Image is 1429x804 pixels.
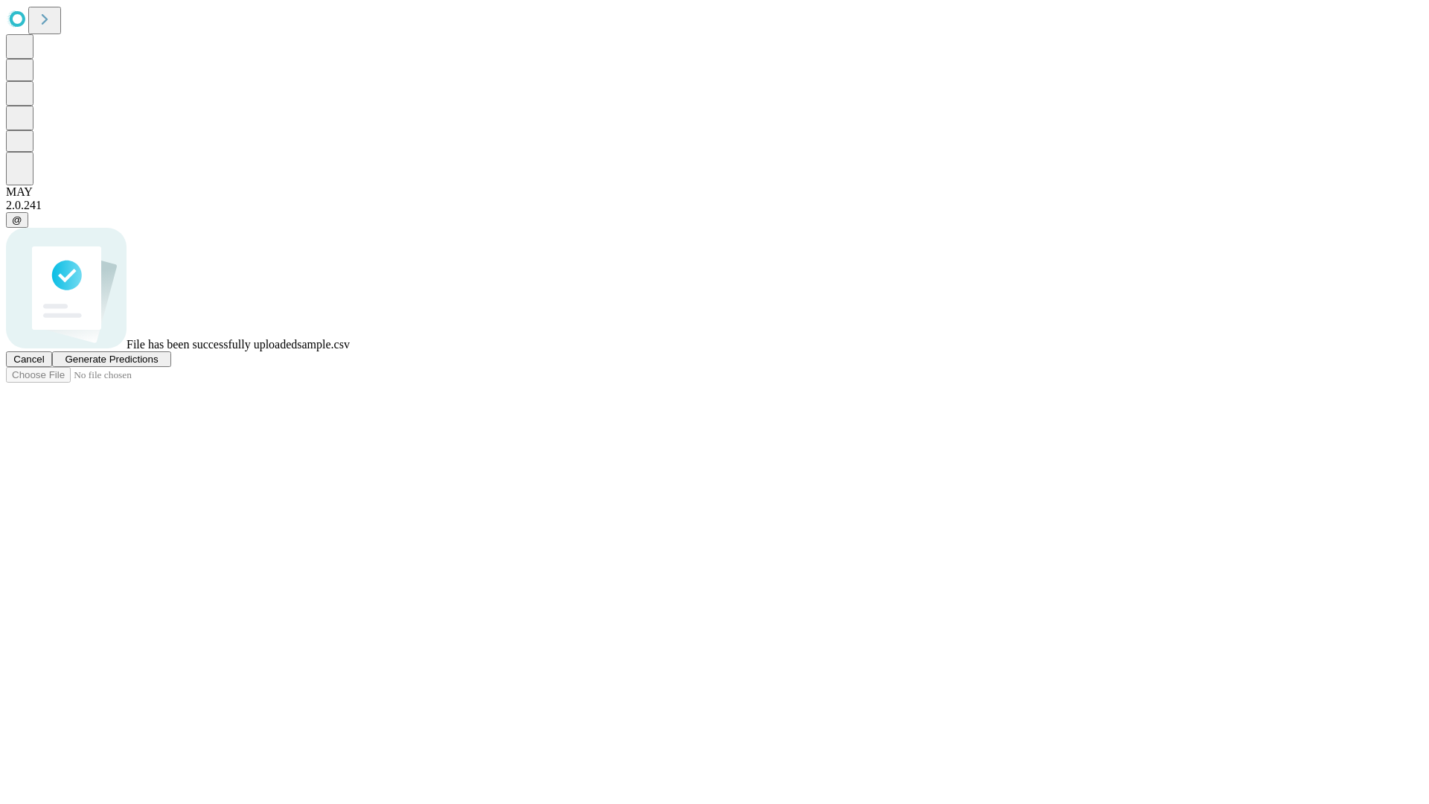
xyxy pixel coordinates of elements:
span: @ [12,214,22,226]
div: 2.0.241 [6,199,1423,212]
div: MAY [6,185,1423,199]
button: Generate Predictions [52,351,171,367]
span: sample.csv [297,338,350,351]
span: File has been successfully uploaded [127,338,297,351]
button: @ [6,212,28,228]
span: Cancel [13,354,45,365]
span: Generate Predictions [65,354,158,365]
button: Cancel [6,351,52,367]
